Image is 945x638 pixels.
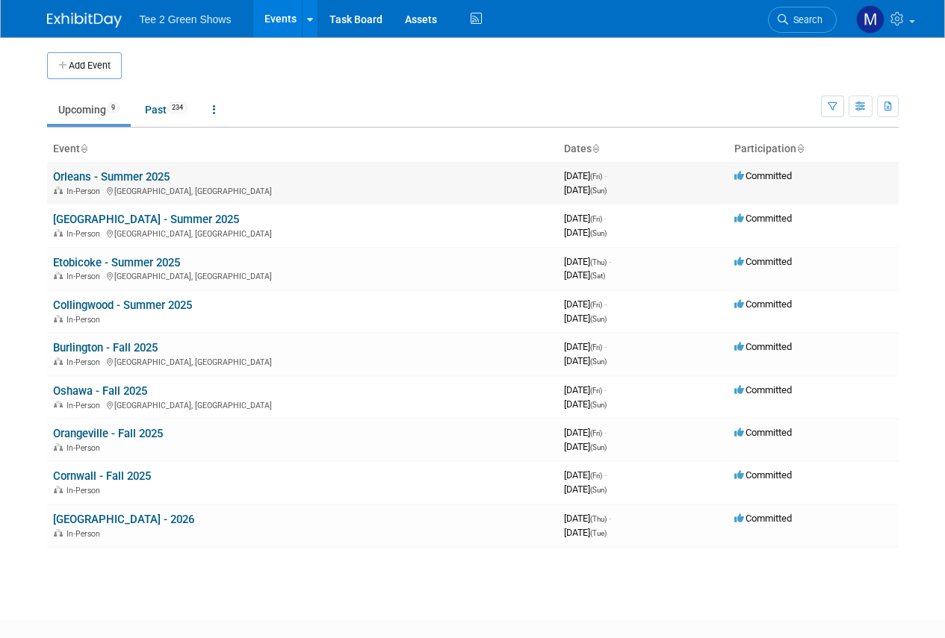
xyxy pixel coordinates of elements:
span: - [609,256,611,267]
span: [DATE] [564,313,607,324]
span: Search [788,14,822,25]
span: In-Person [66,187,105,196]
span: (Sun) [590,315,607,323]
a: [GEOGRAPHIC_DATA] - 2026 [53,513,194,526]
span: - [604,341,607,352]
span: (Sun) [590,443,607,451]
a: Oshawa - Fall 2025 [53,384,147,398]
span: - [604,298,607,310]
span: (Sun) [590,401,607,409]
span: [DATE] [564,484,607,495]
div: [GEOGRAPHIC_DATA], [GEOGRAPHIC_DATA] [53,398,552,410]
span: - [604,213,607,224]
span: (Sun) [590,187,607,195]
a: Upcoming9 [47,96,131,124]
img: In-Person Event [54,529,63,537]
span: [DATE] [564,427,607,438]
div: [GEOGRAPHIC_DATA], [GEOGRAPHIC_DATA] [53,355,552,367]
div: [GEOGRAPHIC_DATA], [GEOGRAPHIC_DATA] [53,184,552,196]
a: Sort by Event Name [80,143,87,154]
a: Orangeville - Fall 2025 [53,427,163,440]
span: [DATE] [564,341,607,352]
img: ExhibitDay [47,13,122,28]
span: - [604,384,607,395]
span: (Fri) [590,172,602,181]
span: [DATE] [564,227,607,238]
th: Event [47,137,558,162]
span: [DATE] [564,441,607,452]
th: Dates [558,137,728,162]
span: Committed [734,469,792,481]
a: Burlington - Fall 2025 [53,341,158,354]
a: [GEOGRAPHIC_DATA] - Summer 2025 [53,213,239,226]
span: [DATE] [564,298,607,310]
span: (Thu) [590,258,607,266]
span: [DATE] [564,513,611,524]
span: (Sat) [590,272,605,280]
span: - [604,469,607,481]
span: Committed [734,513,792,524]
div: [GEOGRAPHIC_DATA], [GEOGRAPHIC_DATA] [53,227,552,239]
span: [DATE] [564,213,607,224]
span: Committed [734,298,792,310]
span: [DATE] [564,398,607,410]
span: Committed [734,341,792,352]
span: (Fri) [590,472,602,480]
span: - [604,427,607,438]
a: Sort by Start Date [592,143,599,154]
span: - [604,170,607,181]
span: Tee 2 Green Shows [140,13,232,25]
a: Etobicoke - Summer 2025 [53,256,180,269]
span: (Fri) [590,301,602,309]
img: In-Person Event [54,272,63,279]
span: [DATE] [564,355,607,366]
a: Cornwall - Fall 2025 [53,469,151,483]
span: (Fri) [590,387,602,395]
button: Add Event [47,52,122,79]
span: In-Person [66,315,105,325]
span: In-Person [66,272,105,281]
span: In-Person [66,529,105,539]
span: (Fri) [590,215,602,223]
span: In-Person [66,229,105,239]
span: In-Person [66,401,105,410]
a: Search [768,7,837,33]
span: Committed [734,170,792,181]
a: Past234 [134,96,199,124]
span: 234 [167,102,188,113]
span: (Fri) [590,343,602,351]
img: In-Person Event [54,486,63,493]
div: [GEOGRAPHIC_DATA], [GEOGRAPHIC_DATA] [53,269,552,281]
a: Sort by Participation Type [796,143,804,154]
span: [DATE] [564,384,607,395]
img: In-Person Event [54,187,63,194]
th: Participation [728,137,899,162]
span: Committed [734,213,792,224]
a: Collingwood - Summer 2025 [53,298,192,312]
span: Committed [734,384,792,395]
span: Committed [734,256,792,267]
span: 9 [107,102,120,113]
span: (Tue) [590,529,607,537]
img: In-Person Event [54,315,63,322]
span: In-Person [66,443,105,453]
img: Michael Kruger [856,5,884,34]
span: In-Person [66,357,105,367]
span: [DATE] [564,256,611,267]
span: [DATE] [564,527,607,538]
img: In-Person Event [54,443,63,451]
img: In-Person Event [54,401,63,408]
a: Orleans - Summer 2025 [53,170,170,184]
span: (Sun) [590,486,607,494]
span: [DATE] [564,269,605,281]
span: - [609,513,611,524]
span: Committed [734,427,792,438]
img: In-Person Event [54,357,63,365]
span: [DATE] [564,170,607,181]
span: (Thu) [590,515,607,523]
span: (Sun) [590,357,607,366]
span: (Fri) [590,429,602,437]
span: [DATE] [564,469,607,481]
img: In-Person Event [54,229,63,237]
span: (Sun) [590,229,607,237]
